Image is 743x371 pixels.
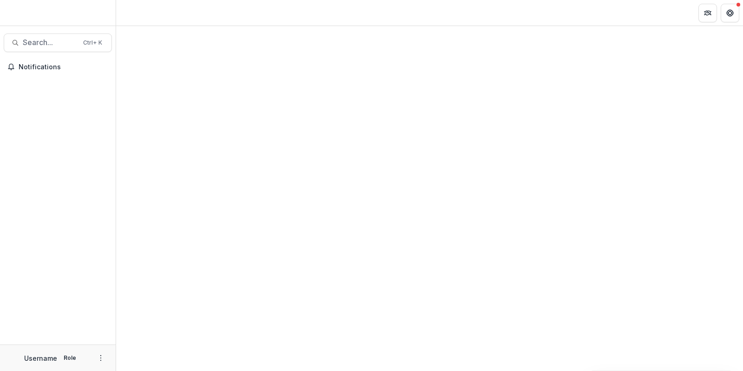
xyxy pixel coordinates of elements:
span: Search... [23,38,78,47]
button: Search... [4,33,112,52]
button: More [95,352,106,364]
p: Username [24,353,57,363]
p: Role [61,354,79,362]
span: Notifications [19,63,108,71]
button: Notifications [4,60,112,74]
button: Get Help [721,4,739,22]
button: Partners [698,4,717,22]
div: Ctrl + K [81,38,104,48]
